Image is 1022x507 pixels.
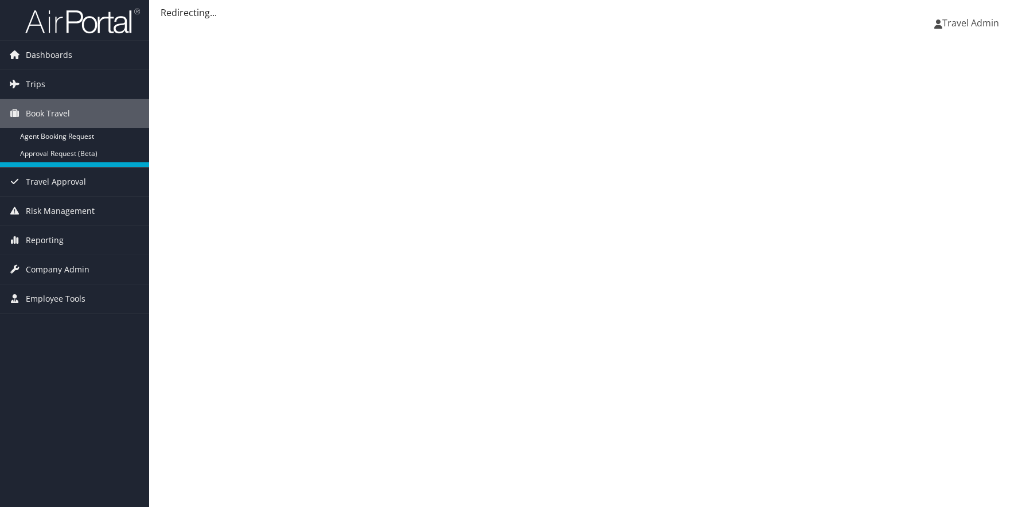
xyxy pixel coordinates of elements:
span: Travel Approval [26,167,86,196]
span: Travel Admin [942,17,999,29]
span: Dashboards [26,41,72,69]
span: Risk Management [26,197,95,225]
span: Book Travel [26,99,70,128]
a: Travel Admin [934,6,1011,40]
span: Company Admin [26,255,89,284]
img: airportal-logo.png [25,7,140,34]
span: Trips [26,70,45,99]
div: Redirecting... [161,6,1011,19]
span: Reporting [26,226,64,255]
span: Employee Tools [26,284,85,313]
